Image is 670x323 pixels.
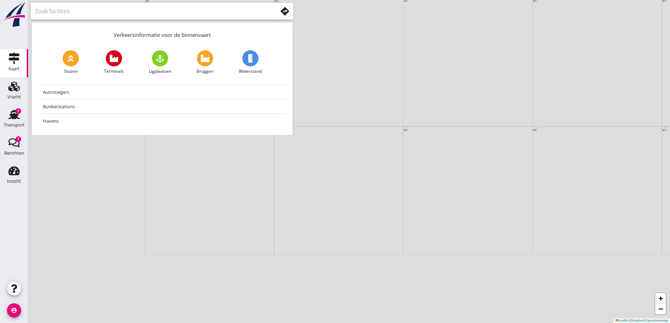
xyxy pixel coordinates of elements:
[655,293,666,304] a: Zoom in
[35,6,268,17] input: Zoek faciliteit
[239,68,262,75] span: Waterstand
[1,2,27,28] img: logo-small.a267ee39.svg
[655,304,666,314] a: Zoom out
[4,151,24,155] div: Berichten
[197,68,213,75] span: Bruggen
[149,68,171,75] span: Ligplaatsen
[43,88,281,96] div: Autosteigers
[63,50,79,75] a: Sluizen
[104,68,124,75] span: Terminals
[197,50,213,75] a: Bruggen
[43,102,281,111] div: Bunkerstations
[239,50,262,75] a: Waterstand
[632,319,644,322] a: Mapbox
[15,136,21,142] div: 1
[8,66,20,71] div: Kaart
[4,123,25,127] div: Transport
[15,108,21,114] div: 1
[149,50,171,75] a: Ligplaatsen
[615,319,628,322] a: Leaflet
[7,179,21,183] div: Inzicht
[32,22,293,45] div: Verkeersinformatie voor de binnenvaart
[658,304,663,313] span: −
[646,319,668,322] a: OpenStreetMap
[43,117,281,125] div: Havens
[614,318,670,323] div: © ©
[64,68,78,75] span: Sluizen
[658,294,663,303] span: +
[7,95,21,99] div: Vracht
[104,50,124,75] a: Terminals
[7,303,21,317] i: account_circle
